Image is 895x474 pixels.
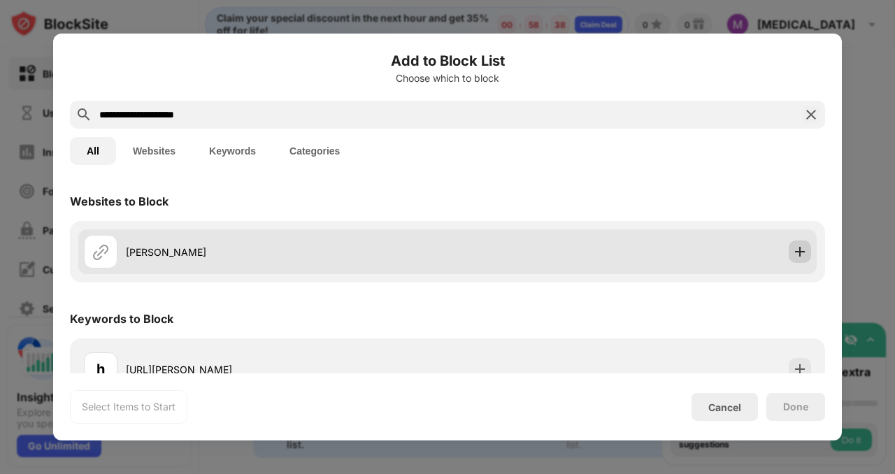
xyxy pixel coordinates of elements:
img: search.svg [76,106,92,123]
div: [PERSON_NAME] [126,245,447,259]
div: Choose which to block [70,73,825,84]
button: All [70,137,116,165]
button: Keywords [192,137,273,165]
img: url.svg [92,243,109,260]
div: Keywords to Block [70,312,173,326]
button: Websites [116,137,192,165]
div: [URL][PERSON_NAME] [126,362,447,377]
h6: Add to Block List [70,50,825,71]
div: Websites to Block [70,194,169,208]
button: Categories [273,137,357,165]
img: search-close [803,106,819,123]
div: h [96,359,105,380]
div: Done [783,401,808,412]
div: Select Items to Start [82,400,176,414]
div: Cancel [708,401,741,413]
